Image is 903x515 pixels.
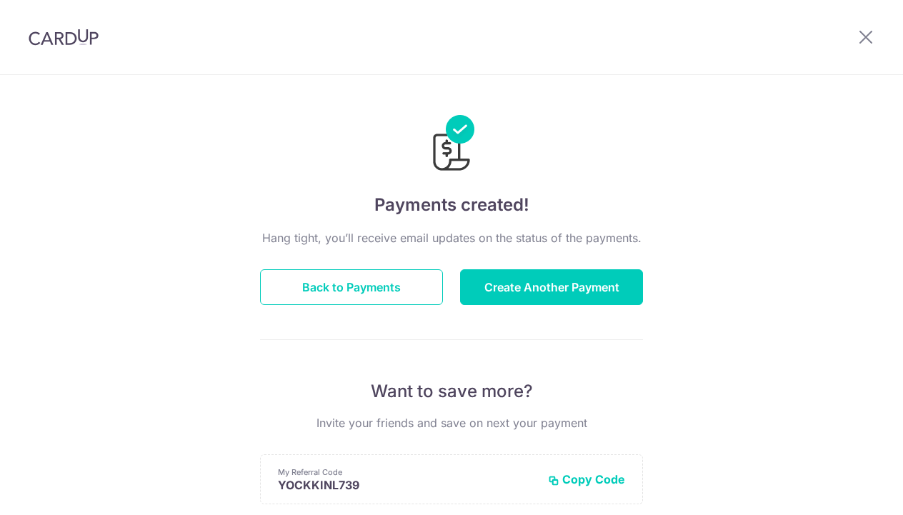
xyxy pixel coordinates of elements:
[29,29,99,46] img: CardUp
[260,269,443,305] button: Back to Payments
[260,229,643,246] p: Hang tight, you’ll receive email updates on the status of the payments.
[260,380,643,403] p: Want to save more?
[260,192,643,218] h4: Payments created!
[429,115,474,175] img: Payments
[278,466,537,478] p: My Referral Code
[460,269,643,305] button: Create Another Payment
[278,478,537,492] p: YOCKKINL739
[548,472,625,486] button: Copy Code
[260,414,643,431] p: Invite your friends and save on next your payment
